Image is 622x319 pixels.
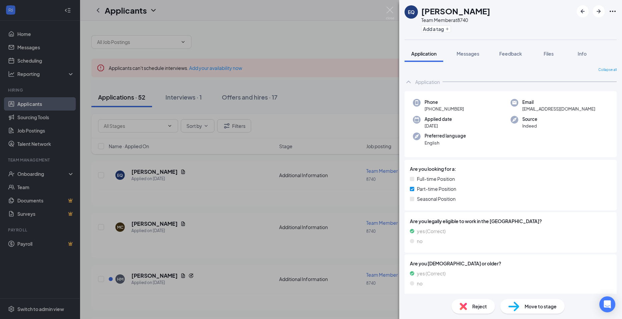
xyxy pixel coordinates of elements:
[425,133,466,139] span: Preferred language
[522,123,537,129] span: Indeed
[457,51,479,57] span: Messages
[425,140,466,146] span: English
[411,51,437,57] span: Application
[421,5,490,17] h1: [PERSON_NAME]
[410,165,456,172] span: Are you looking for a:
[421,17,490,23] div: Team Member at 8740
[425,123,452,129] span: [DATE]
[472,303,487,310] span: Reject
[417,195,456,202] span: Seasonal Position
[525,303,557,310] span: Move to stage
[417,237,423,245] span: no
[425,99,464,106] span: Phone
[421,25,451,32] button: PlusAdd a tag
[544,51,554,57] span: Files
[417,185,456,192] span: Part-time Position
[410,217,611,225] span: Are you legally eligible to work in the [GEOGRAPHIC_DATA]?
[598,67,617,73] span: Collapse all
[415,79,440,85] div: Application
[417,280,423,287] span: no
[499,51,522,57] span: Feedback
[417,175,455,182] span: Full-time Position
[425,106,464,112] span: [PHONE_NUMBER]
[410,260,611,267] span: Are you [DEMOGRAPHIC_DATA] or older?
[577,5,589,17] button: ArrowLeftNew
[417,227,446,235] span: yes (Correct)
[522,106,595,112] span: [EMAIL_ADDRESS][DOMAIN_NAME]
[522,116,537,123] span: Source
[408,9,415,15] div: EQ
[522,99,595,106] span: Email
[609,7,617,15] svg: Ellipses
[593,5,605,17] button: ArrowRight
[579,7,587,15] svg: ArrowLeftNew
[425,116,452,123] span: Applied date
[445,27,449,31] svg: Plus
[599,296,615,312] div: Open Intercom Messenger
[595,7,603,15] svg: ArrowRight
[417,270,446,277] span: yes (Correct)
[578,51,587,57] span: Info
[405,78,413,86] svg: ChevronUp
